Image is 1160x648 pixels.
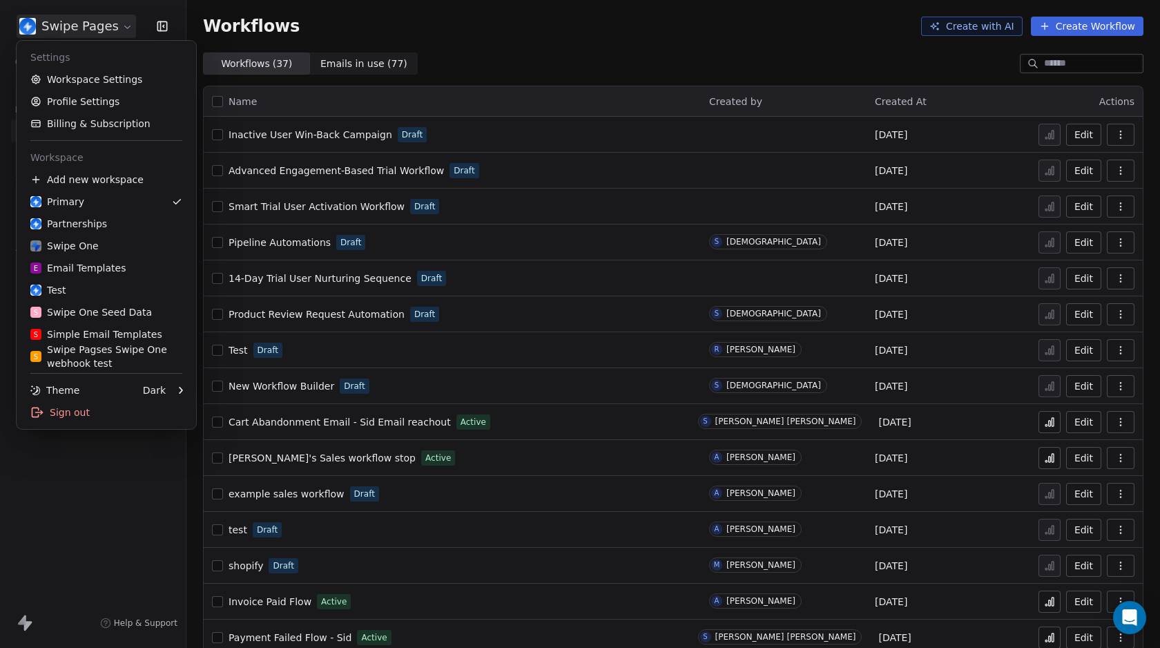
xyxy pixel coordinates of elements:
div: Swipe One Seed Data [30,305,152,319]
span: S [34,307,38,318]
div: Add new workspace [22,169,191,191]
a: Billing & Subscription [22,113,191,135]
div: Test [30,283,66,297]
a: Workspace Settings [22,68,191,90]
div: Settings [22,46,191,68]
img: user_01J93QE9VH11XXZQZDP4TWZEES.jpg [30,218,41,229]
span: E [34,263,38,274]
div: Workspace [22,146,191,169]
div: Sign out [22,401,191,423]
span: S [34,330,38,340]
div: Simple Email Templates [30,327,162,341]
div: Partnerships [30,217,107,231]
img: user_01J93QE9VH11XXZQZDP4TWZEES.jpg [30,196,41,207]
span: S [34,352,38,362]
div: Email Templates [30,261,126,275]
div: Swipe One [30,239,99,253]
img: user_01J93QE9VH11XXZQZDP4TWZEES.jpg [30,285,41,296]
div: Dark [143,383,166,397]
div: Swipe Pagses Swipe One webhook test [30,343,182,370]
div: Theme [30,383,79,397]
img: swipeone-app-icon.png [30,240,41,251]
div: Primary [30,195,84,209]
a: Profile Settings [22,90,191,113]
